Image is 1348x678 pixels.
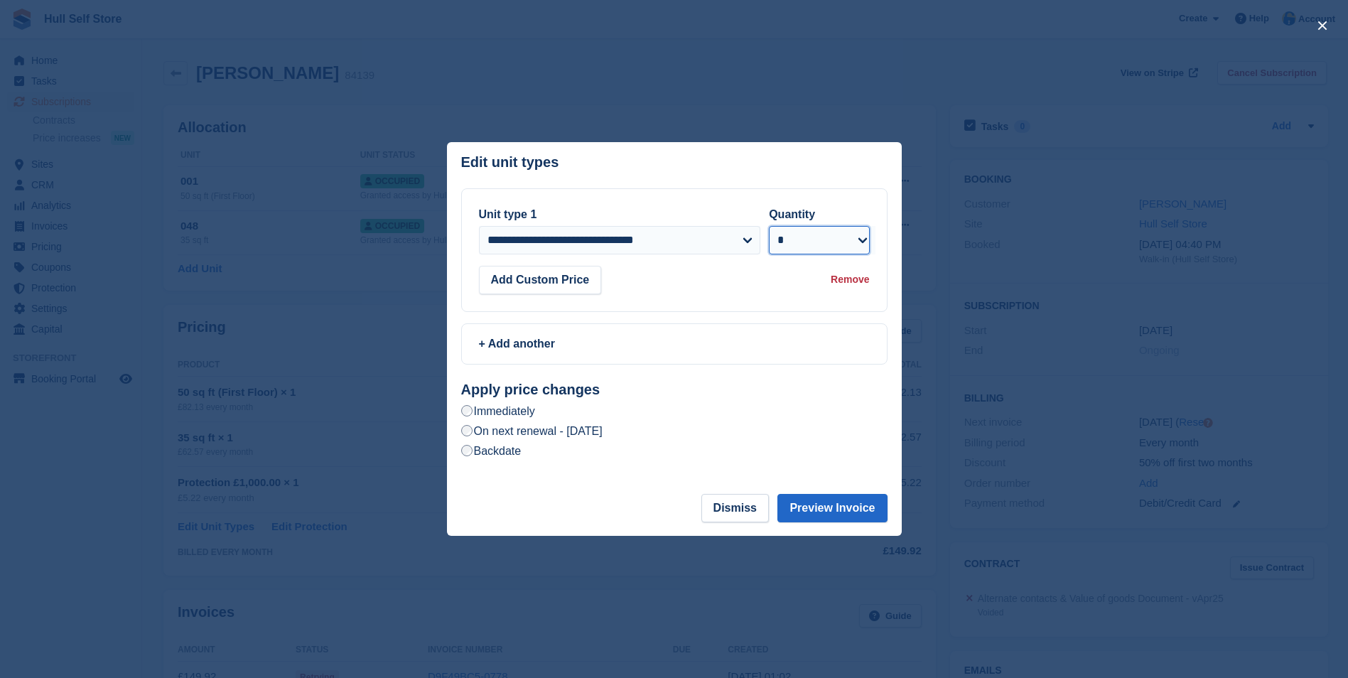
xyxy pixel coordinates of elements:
label: Backdate [461,443,522,458]
input: Immediately [461,405,473,416]
strong: Apply price changes [461,382,600,397]
label: On next renewal - [DATE] [461,424,603,438]
button: Add Custom Price [479,266,602,294]
input: Backdate [461,445,473,456]
div: Remove [831,272,869,287]
div: + Add another [479,335,870,353]
button: Dismiss [701,494,769,522]
label: Immediately [461,404,535,419]
a: + Add another [461,323,888,365]
button: Preview Invoice [777,494,887,522]
label: Unit type 1 [479,208,537,220]
button: close [1311,14,1334,37]
p: Edit unit types [461,154,559,171]
label: Quantity [769,208,815,220]
input: On next renewal - [DATE] [461,425,473,436]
